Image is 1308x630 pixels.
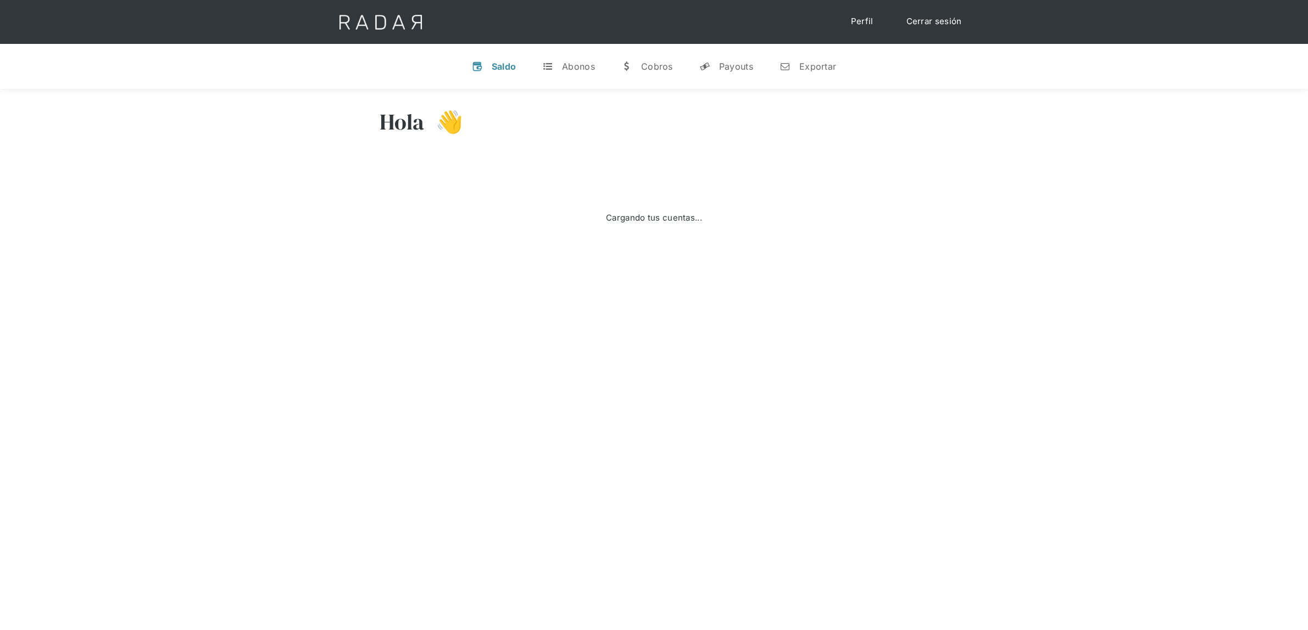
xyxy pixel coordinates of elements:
a: Cerrar sesión [895,11,973,32]
div: y [699,61,710,72]
h3: 👋 [425,108,463,136]
div: Abonos [562,61,595,72]
div: v [472,61,483,72]
div: t [542,61,553,72]
div: Saldo [492,61,516,72]
h3: Hola [380,108,425,136]
div: n [780,61,791,72]
a: Perfil [840,11,884,32]
div: w [621,61,632,72]
div: Exportar [799,61,836,72]
div: Cobros [641,61,673,72]
div: Payouts [719,61,753,72]
div: Cargando tus cuentas... [606,212,702,224]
